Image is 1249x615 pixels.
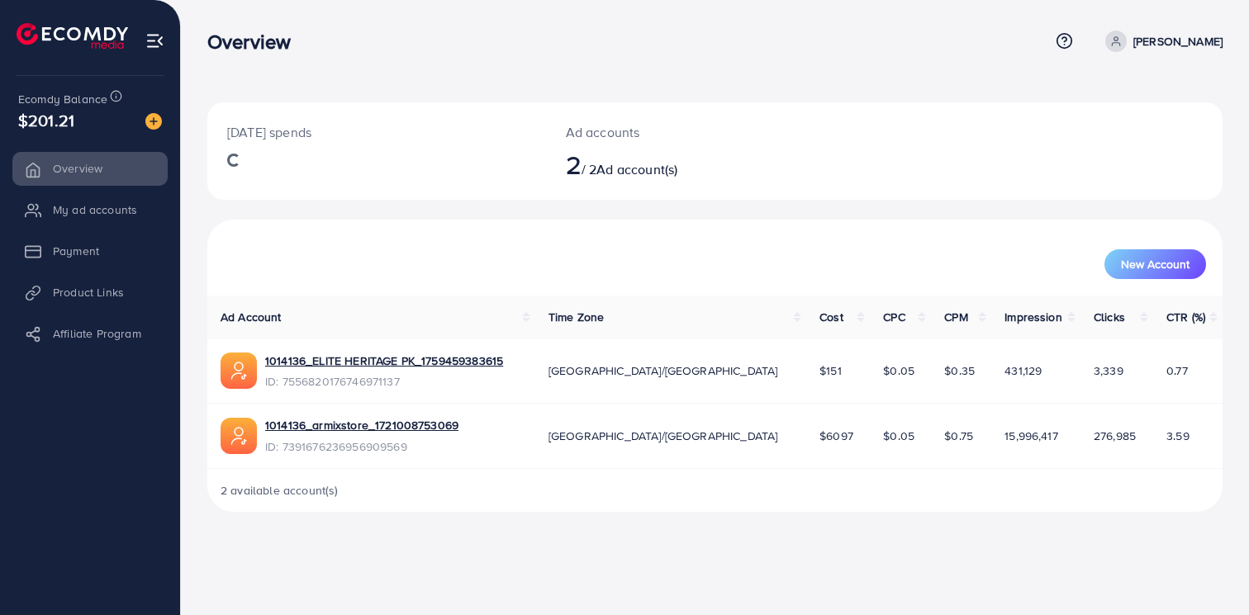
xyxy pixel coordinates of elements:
[819,309,843,325] span: Cost
[221,418,257,454] img: ic-ads-acc.e4c84228.svg
[145,31,164,50] img: menu
[207,30,304,54] h3: Overview
[1094,428,1136,444] span: 276,985
[883,309,905,325] span: CPC
[549,309,604,325] span: Time Zone
[819,428,853,444] span: $6097
[1004,362,1042,379] span: 431,129
[819,362,842,379] span: $151
[883,362,914,379] span: $0.05
[549,362,778,379] span: [GEOGRAPHIC_DATA]/[GEOGRAPHIC_DATA]
[566,122,780,142] p: Ad accounts
[944,428,973,444] span: $0.75
[1099,31,1223,52] a: [PERSON_NAME]
[265,373,503,390] span: ID: 7556820176746971137
[265,417,458,433] a: 1014136_armixstore_1721008753069
[1133,31,1223,51] p: [PERSON_NAME]
[221,482,339,499] span: 2 available account(s)
[1166,309,1205,325] span: CTR (%)
[1166,428,1190,444] span: 3.59
[566,145,582,183] span: 2
[1004,428,1058,444] span: 15,996,417
[566,149,780,180] h2: / 2
[17,23,128,49] img: logo
[1104,249,1206,279] button: New Account
[1121,258,1190,270] span: New Account
[1094,362,1123,379] span: 3,339
[944,309,967,325] span: CPM
[265,438,458,455] span: ID: 7391676236956909569
[883,428,914,444] span: $0.05
[145,113,162,130] img: image
[221,309,282,325] span: Ad Account
[596,160,677,178] span: Ad account(s)
[18,108,74,132] span: $201.21
[18,91,107,107] span: Ecomdy Balance
[944,362,975,379] span: $0.35
[1004,309,1062,325] span: Impression
[227,122,526,142] p: [DATE] spends
[1094,309,1125,325] span: Clicks
[265,352,503,369] a: 1014136_ELITE HERITAGE PK_1759459383615
[221,352,257,389] img: ic-ads-acc.e4c84228.svg
[549,428,778,444] span: [GEOGRAPHIC_DATA]/[GEOGRAPHIC_DATA]
[1166,362,1188,379] span: 0.77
